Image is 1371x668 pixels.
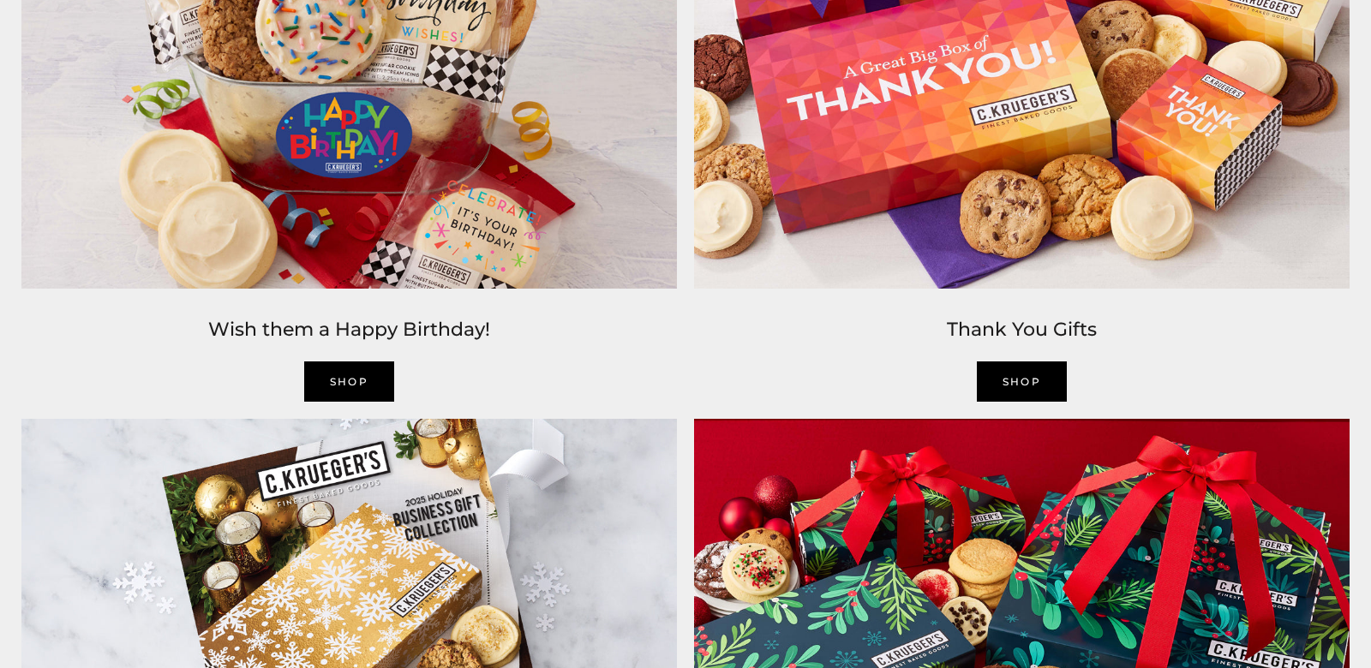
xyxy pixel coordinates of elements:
[21,314,677,345] h2: Wish them a Happy Birthday!
[304,361,395,402] a: SHOP
[694,314,1350,345] h2: Thank You Gifts
[977,361,1068,402] a: shop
